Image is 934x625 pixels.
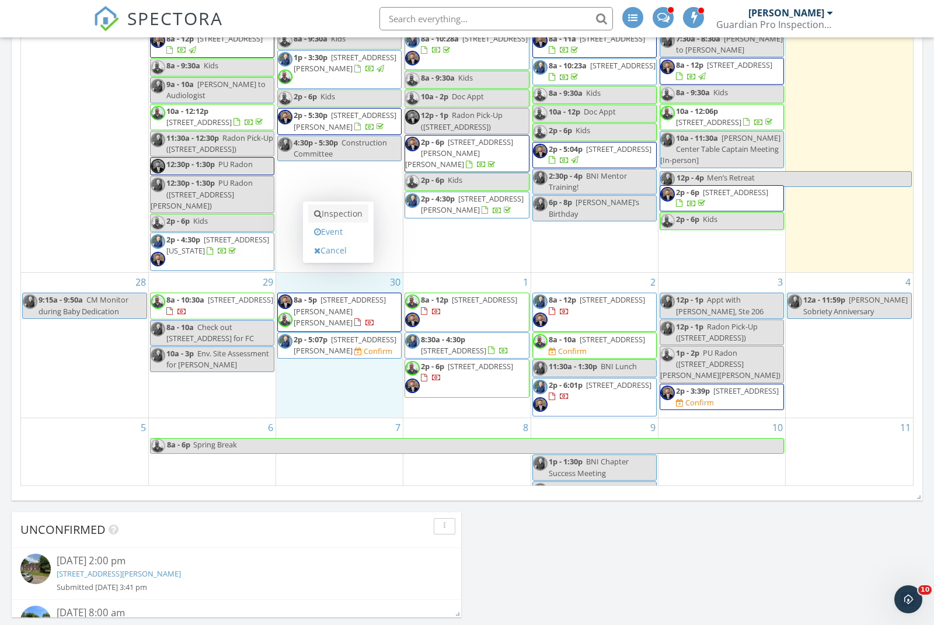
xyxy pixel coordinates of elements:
[549,456,629,478] span: BNI Chapter Success Meeting
[549,483,629,505] span: BNI Chapter Success Meeting
[166,33,194,44] span: 8a - 12p
[549,361,597,371] span: 11:30a - 1:30p
[23,294,37,309] img: 940140632b0d4055a61a6395fa0aa53d.jpeg
[421,137,444,147] span: 2p - 6p
[403,11,531,272] td: Go to September 24, 2025
[405,193,420,208] img: 940140632b0d4055a61a6395fa0aa53d.jpeg
[266,418,276,437] a: Go to October 6, 2025
[39,294,128,316] span: CM Monitor during Baby Dedication
[716,19,833,30] div: Guardian Pro Inspections and Environmental Services
[151,322,165,336] img: 940140632b0d4055a61a6395fa0aa53d.jpeg
[166,234,269,256] a: 2p - 4:30p [STREET_ADDRESS][US_STATE]
[405,332,529,359] a: 8:30a - 4:30p [STREET_ADDRESS]
[294,33,327,44] span: 8a - 9:30a
[405,175,420,189] img: img_9763.jpeg
[151,133,165,147] img: 940140632b0d4055a61a6395fa0aa53d.jpeg
[532,58,657,85] a: 8a - 10:23a [STREET_ADDRESS]
[57,606,417,620] div: [DATE] 8:00 am
[533,334,548,349] img: img_9763.jpeg
[150,104,274,130] a: 10a - 12:12p [STREET_ADDRESS]
[658,273,785,418] td: Go to October 3, 2025
[320,91,335,102] span: Kids
[660,348,675,362] img: img_9763.jpeg
[549,334,576,345] span: 8a - 10a
[549,60,656,82] a: 8a - 10:23a [STREET_ADDRESS]
[405,51,420,65] img: img_1584.jpeg
[208,294,273,305] span: [STREET_ADDRESS]
[452,91,484,102] span: Doc Appt
[549,144,583,154] span: 2p - 5:04p
[549,197,639,218] span: [PERSON_NAME]’s Birthday
[294,110,396,131] a: 2p - 5:30p [STREET_ADDRESS][PERSON_NAME]
[166,294,204,305] span: 8a - 10:30a
[166,178,215,188] span: 12:30p - 1:30p
[166,133,273,154] span: Radon Pick-Up ([STREET_ADDRESS])
[533,33,548,48] img: img_1584.jpeg
[57,582,417,593] div: Submitted [DATE] 3:41 pm
[151,159,165,173] img: img_1584.jpeg
[331,33,346,44] span: Kids
[21,273,148,418] td: Go to September 28, 2025
[676,133,718,143] span: 10a - 11:30a
[533,171,548,185] img: 940140632b0d4055a61a6395fa0aa53d.jpeg
[405,137,420,151] img: img_1584.jpeg
[150,32,274,58] a: 8a - 12p [STREET_ADDRESS]
[204,60,218,71] span: Kids
[531,418,658,508] td: Go to October 9, 2025
[660,185,784,211] a: 2p - 6p [STREET_ADDRESS]
[150,293,274,319] a: 8a - 10:30a [STREET_ADDRESS]
[151,216,165,230] img: img_9763.jpeg
[151,178,165,192] img: 940140632b0d4055a61a6395fa0aa53d.jpeg
[660,87,675,102] img: img_9763.jpeg
[660,133,780,165] span: [PERSON_NAME] Center Table Captain Meeting [In-person]
[166,79,266,100] span: [PERSON_NAME] to Audiologist
[166,322,254,343] span: Check out [STREET_ADDRESS] for FC
[676,321,703,332] span: 12p - 1p
[364,346,392,356] div: Confirm
[277,332,402,359] a: 2p - 5:07p [STREET_ADDRESS][PERSON_NAME] Confirm
[57,568,181,579] a: [STREET_ADDRESS][PERSON_NAME]
[57,554,417,568] div: [DATE] 2:00 pm
[166,322,194,332] span: 8a - 10a
[786,11,913,272] td: Go to September 27, 2025
[166,106,208,116] span: 10a - 12:12p
[533,60,548,75] img: 940140632b0d4055a61a6395fa0aa53d.jpeg
[405,334,420,349] img: 940140632b0d4055a61a6395fa0aa53d.jpeg
[405,110,420,124] img: img_1584.jpeg
[308,223,368,241] a: Event
[660,187,675,202] img: img_1584.jpeg
[660,384,784,410] a: 2p - 3:39p [STREET_ADDRESS] Confirm
[421,193,455,204] span: 2p - 4:30p
[549,60,587,71] span: 8a - 10:23a
[151,234,165,249] img: 940140632b0d4055a61a6395fa0aa53d.jpeg
[294,334,327,345] span: 2p - 5:07p
[193,439,237,450] span: Spring Break
[660,348,780,380] span: PU Radon ([STREET_ADDRESS][PERSON_NAME][PERSON_NAME])
[549,33,645,55] a: 8a - 11a [STREET_ADDRESS]
[533,197,548,211] img: 940140632b0d4055a61a6395fa0aa53d.jpeg
[278,334,292,349] img: 940140632b0d4055a61a6395fa0aa53d.jpeg
[39,294,83,305] span: 9:15a - 9:50a
[421,193,524,215] a: 2p - 4:30p [STREET_ADDRESS][PERSON_NAME]
[278,294,292,309] img: img_1584.jpeg
[308,241,368,260] a: Cancel
[549,294,645,316] a: 8a - 12p [STREET_ADDRESS]
[713,87,728,98] span: Kids
[549,197,572,207] span: 6p - 8p
[549,294,576,305] span: 8a - 12p
[648,273,658,291] a: Go to October 2, 2025
[421,294,517,316] a: 8a - 12p [STREET_ADDRESS]
[276,11,403,272] td: Go to September 23, 2025
[405,312,420,327] img: img_1584.jpeg
[532,293,657,331] a: 8a - 12p [STREET_ADDRESS]
[421,361,444,371] span: 2p - 6p
[294,52,396,74] a: 1p - 3:30p [STREET_ADDRESS][PERSON_NAME]
[533,397,548,412] img: img_1584.jpeg
[676,294,703,305] span: 12p - 1p
[448,175,462,185] span: Kids
[278,70,292,84] img: img_9763.jpeg
[549,171,583,181] span: 2:30p - 4p
[660,172,675,186] img: 940140632b0d4055a61a6395fa0aa53d.jpeg
[660,294,675,309] img: 940140632b0d4055a61a6395fa0aa53d.jpeg
[549,346,587,357] a: Confirm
